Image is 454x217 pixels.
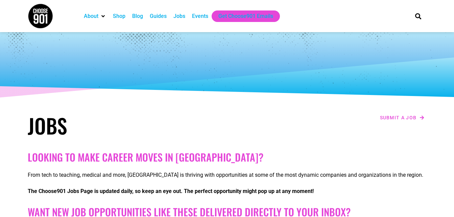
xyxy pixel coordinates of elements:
[380,115,417,120] span: Submit a job
[80,10,110,22] div: About
[192,12,208,20] a: Events
[378,113,427,122] a: Submit a job
[218,12,273,20] a: Get Choose901 Emails
[132,12,143,20] a: Blog
[28,113,224,138] h1: Jobs
[28,188,314,194] strong: The Choose901 Jobs Page is updated daily, so keep an eye out. The perfect opportunity might pop u...
[28,151,427,163] h2: Looking to make career moves in [GEOGRAPHIC_DATA]?
[113,12,125,20] a: Shop
[173,12,185,20] a: Jobs
[80,10,404,22] nav: Main nav
[150,12,167,20] a: Guides
[84,12,98,20] a: About
[28,171,427,179] p: From tech to teaching, medical and more, [GEOGRAPHIC_DATA] is thriving with opportunities at some...
[412,10,424,22] div: Search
